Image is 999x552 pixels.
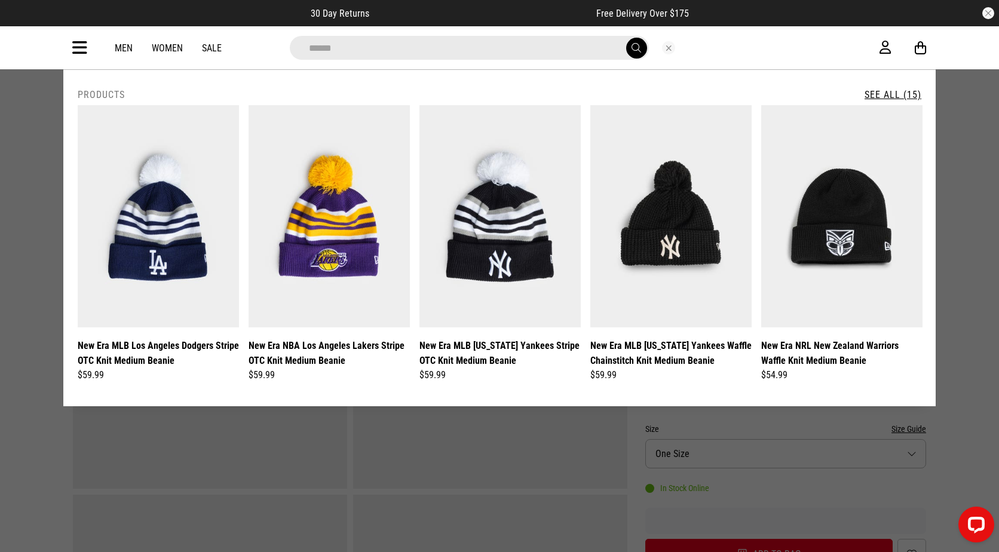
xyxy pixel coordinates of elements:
img: New Era Mlb New York Yankees Waffle Chainstitch Knit Medium Beanie in Black [590,105,752,327]
a: Women [152,42,183,54]
a: New Era MLB [US_STATE] Yankees Waffle Chainstitch Knit Medium Beanie [590,338,752,368]
a: New Era NRL New Zealand Warriors Waffle Knit Medium Beanie [761,338,923,368]
img: New Era Nrl New Zealand Warriors Waffle Knit Medium Beanie in Black [761,105,923,327]
div: $59.99 [249,368,410,382]
a: Men [115,42,133,54]
iframe: LiveChat chat widget [949,502,999,552]
a: Sale [202,42,222,54]
button: Close search [662,41,675,54]
img: New Era Nba Los Angeles Lakers Stripe Otc Knit Medium Beanie in Multi [249,105,410,327]
div: $59.99 [419,368,581,382]
img: New Era Mlb New York Yankees Stripe Otc Knit Medium Beanie in Multi [419,105,581,327]
span: 30 Day Returns [311,8,369,19]
a: See All (15) [865,89,921,100]
a: New Era MLB [US_STATE] Yankees Stripe OTC Knit Medium Beanie [419,338,581,368]
div: $59.99 [590,368,752,382]
div: $59.99 [78,368,239,382]
span: Free Delivery Over $175 [596,8,689,19]
a: New Era NBA Los Angeles Lakers Stripe OTC Knit Medium Beanie [249,338,410,368]
div: $54.99 [761,368,923,382]
img: New Era Mlb Los Angeles Dodgers Stripe Otc Knit Medium Beanie in Multi [78,105,239,327]
a: New Era MLB Los Angeles Dodgers Stripe OTC Knit Medium Beanie [78,338,239,368]
h2: Products [78,89,125,100]
iframe: Customer reviews powered by Trustpilot [393,7,572,19]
